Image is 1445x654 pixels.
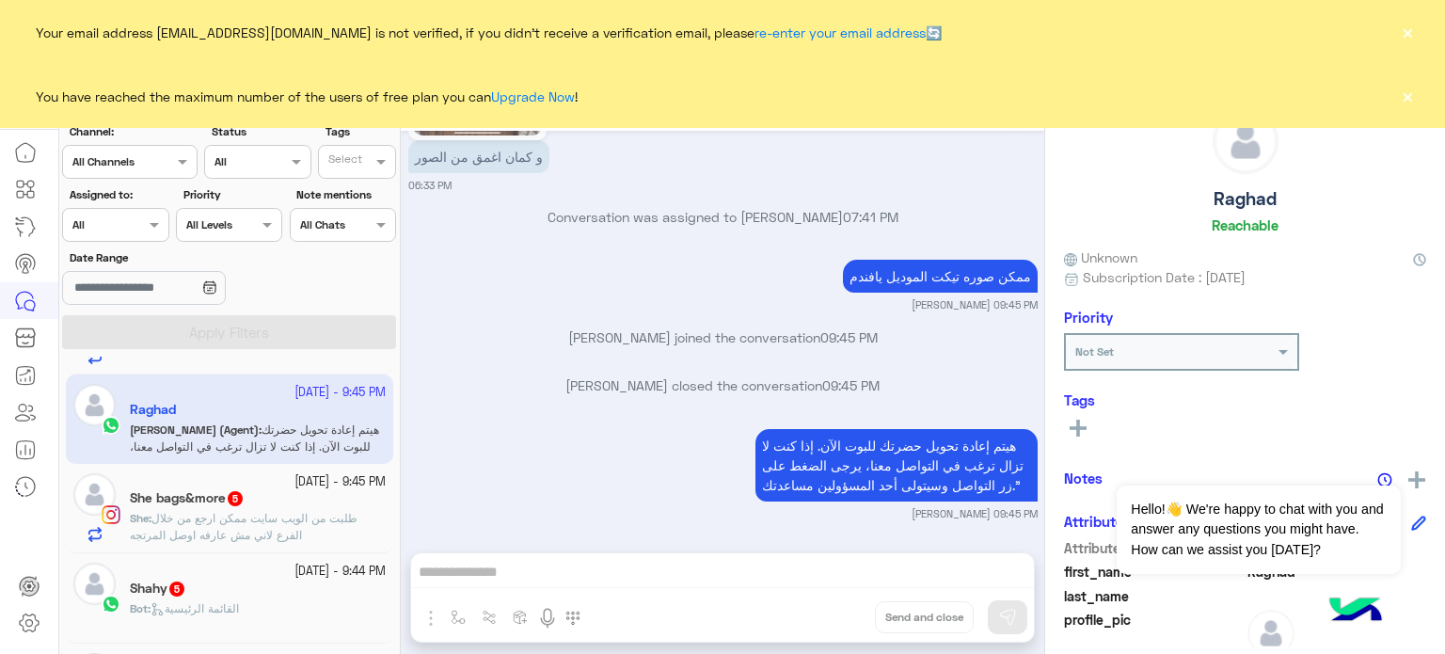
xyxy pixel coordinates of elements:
button: Send and close [875,601,974,633]
p: [PERSON_NAME] joined the conversation [408,327,1038,347]
span: 5 [228,491,243,506]
button: Apply Filters [62,315,396,349]
label: Assigned to: [70,186,167,203]
span: 07:41 PM [843,209,898,225]
span: Subscription Date : [DATE] [1083,267,1246,287]
small: [DATE] - 9:45 PM [294,473,386,491]
img: defaultAdmin.png [73,563,116,605]
span: 09:45 PM [822,377,880,393]
h6: Tags [1064,391,1426,408]
h5: Raghad [1214,188,1277,210]
a: Upgrade Now [491,88,575,104]
small: [PERSON_NAME] 09:45 PM [912,297,1038,312]
small: 06:33 PM [408,178,452,193]
span: Attribute Name [1064,538,1244,558]
button: × [1398,87,1417,105]
h6: Notes [1064,470,1103,487]
span: 09:45 PM [820,329,878,345]
a: re-enter your email address [754,24,926,40]
img: defaultAdmin.png [1214,109,1278,173]
p: [PERSON_NAME] closed the conversation [408,375,1038,395]
h5: She bags&more [130,490,245,506]
span: She [130,511,149,525]
p: 20/9/2025, 6:33 PM [408,140,549,173]
span: القائمة الرئيسية [151,601,239,615]
p: 20/9/2025, 9:45 PM [843,260,1038,293]
label: Tags [326,123,394,140]
b: : [130,511,151,525]
span: طلبت من الويب سايت ممكن ارجع من خلال الفرع لاني مش عارفه اوصل المرتجه [130,511,357,542]
span: 5 [169,582,184,597]
div: Select [326,151,362,172]
span: Unknown [1064,247,1137,267]
h6: Attributes [1064,513,1131,530]
button: × [1398,23,1417,41]
img: hulul-logo.png [1323,579,1389,645]
label: Channel: [70,123,196,140]
small: [DATE] - 9:44 PM [294,563,386,581]
img: WhatsApp [102,595,120,614]
span: You have reached the maximum number of the users of free plan you can ! [36,87,578,106]
span: Hello!👋 We're happy to chat with you and answer any questions you might have. How can we assist y... [1117,486,1400,574]
label: Date Range [70,249,280,266]
img: Instagram [102,505,120,524]
p: Conversation was assigned to [PERSON_NAME] [408,207,1038,227]
h6: Priority [1064,309,1113,326]
h5: Shahy [130,581,186,597]
p: 20/9/2025, 9:45 PM [755,429,1038,502]
small: [PERSON_NAME] 09:45 PM [912,506,1038,521]
span: Bot [130,601,148,615]
label: Note mentions [296,186,393,203]
img: defaultAdmin.png [73,473,116,516]
span: first_name [1064,562,1244,582]
h6: Reachable [1212,216,1278,233]
img: add [1408,471,1425,488]
span: last_name [1064,586,1244,606]
label: Priority [183,186,280,203]
span: Your email address [EMAIL_ADDRESS][DOMAIN_NAME] is not verified, if you didn't receive a verifica... [36,23,942,42]
label: Status [212,123,309,140]
span: profile_pic [1064,610,1244,653]
b: : [130,601,151,615]
b: Not Set [1075,344,1114,359]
